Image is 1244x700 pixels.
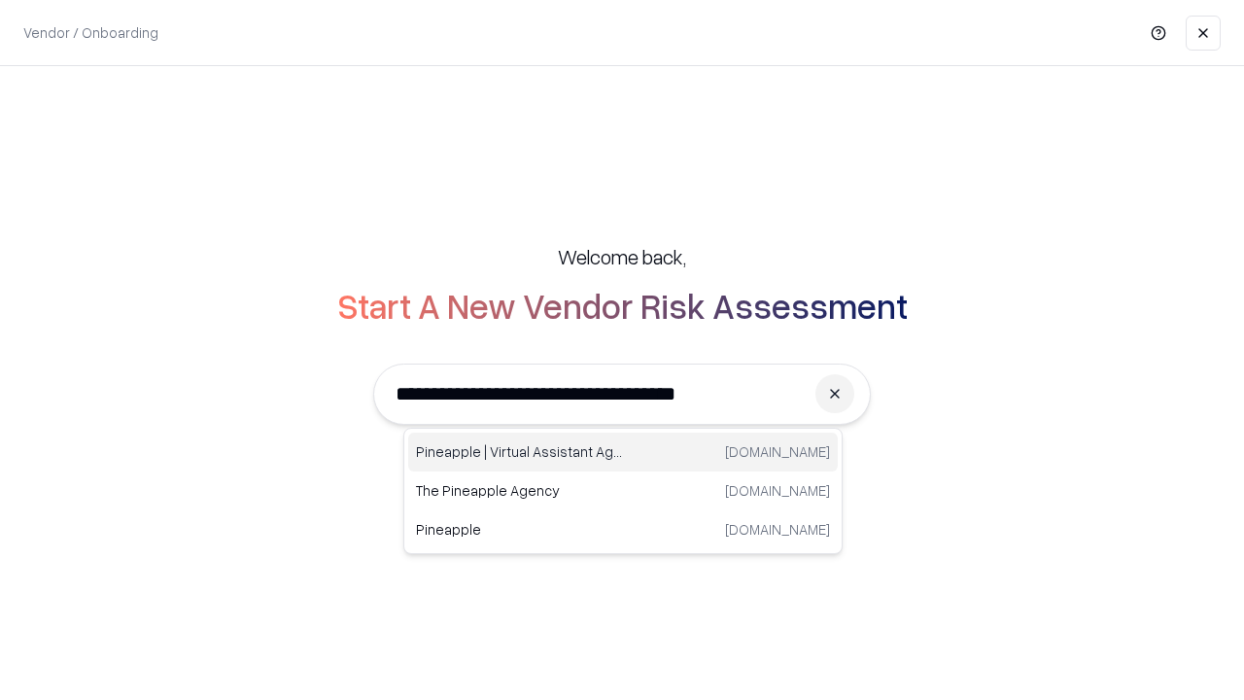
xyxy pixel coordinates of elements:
[416,519,623,540] p: Pineapple
[416,441,623,462] p: Pineapple | Virtual Assistant Agency
[725,519,830,540] p: [DOMAIN_NAME]
[23,22,158,43] p: Vendor / Onboarding
[558,243,686,270] h5: Welcome back,
[725,480,830,501] p: [DOMAIN_NAME]
[416,480,623,501] p: The Pineapple Agency
[337,286,908,325] h2: Start A New Vendor Risk Assessment
[403,428,843,554] div: Suggestions
[725,441,830,462] p: [DOMAIN_NAME]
